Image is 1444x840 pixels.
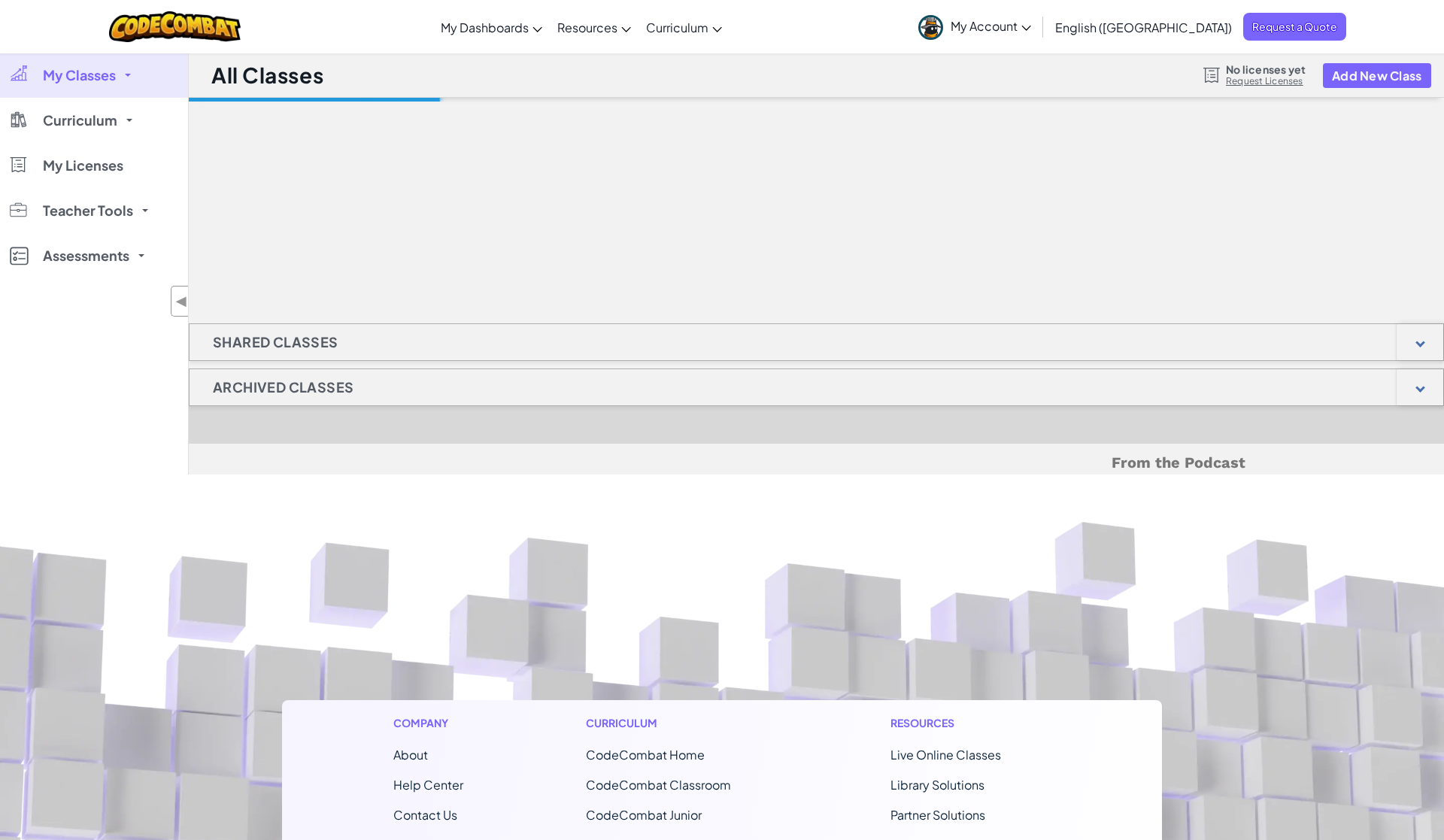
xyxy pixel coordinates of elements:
[388,451,1245,475] h5: From the Podcast
[890,777,984,793] a: Library Solutions
[175,290,188,312] span: ◀
[911,3,1039,50] a: My Account
[43,114,117,127] span: Curriculum
[890,747,1001,763] a: Live Online Classes
[43,249,129,262] span: Assessments
[890,715,1051,731] h1: Resources
[190,368,377,406] h1: Archived Classes
[1055,20,1232,35] span: English ([GEOGRAPHIC_DATA])
[1048,7,1239,47] a: English ([GEOGRAPHIC_DATA])
[211,61,323,89] h1: All Classes
[190,323,362,361] h1: Shared Classes
[550,7,639,47] a: Resources
[1243,13,1346,41] a: Request a Quote
[646,20,708,35] span: Curriculum
[109,11,241,42] img: CodeCombat logo
[1226,75,1306,87] a: Request Licenses
[441,20,529,35] span: My Dashboards
[586,747,705,763] span: CodeCombat Home
[918,15,943,40] img: avatar
[1323,63,1431,88] button: Add New Class
[1226,63,1306,75] span: No licenses yet
[393,807,457,823] span: Contact Us
[890,807,985,823] a: Partner Solutions
[586,777,731,793] a: CodeCombat Classroom
[393,747,428,763] a: About
[393,715,463,731] h1: Company
[557,20,617,35] span: Resources
[433,7,550,47] a: My Dashboards
[951,18,1031,34] span: My Account
[586,807,702,823] a: CodeCombat Junior
[393,777,463,793] a: Help Center
[43,68,116,82] span: My Classes
[43,159,123,172] span: My Licenses
[43,204,133,217] span: Teacher Tools
[639,7,730,47] a: Curriculum
[586,715,768,731] h1: Curriculum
